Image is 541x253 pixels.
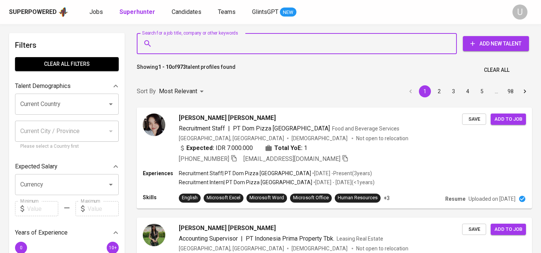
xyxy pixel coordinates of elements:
[356,135,408,142] p: Not open to relocation
[15,228,68,237] p: Years of Experience
[179,155,229,162] span: [PHONE_NUMBER]
[15,57,119,71] button: Clear All filters
[143,224,165,246] img: d124b8e09089566c0980f9d1359e6a91.jpeg
[106,99,116,109] button: Open
[491,114,526,125] button: Add to job
[179,245,284,252] div: [GEOGRAPHIC_DATA], [GEOGRAPHIC_DATA]
[172,8,203,17] a: Candidates
[177,64,186,70] b: 973
[179,144,253,153] div: IDR 7.000.000
[447,85,459,97] button: Go to page 3
[292,135,349,142] span: [DEMOGRAPHIC_DATA]
[243,155,340,162] span: [EMAIL_ADDRESS][DOMAIN_NAME]
[218,8,236,15] span: Teams
[218,8,237,17] a: Teams
[228,124,230,133] span: |
[89,8,104,17] a: Jobs
[505,85,517,97] button: Go to page 98
[476,85,488,97] button: Go to page 5
[172,8,201,15] span: Candidates
[119,8,155,15] b: Superhunter
[182,194,198,201] div: English
[490,88,502,95] div: …
[311,170,372,177] p: • [DATE] - Present ( 3 years )
[466,115,482,124] span: Save
[293,194,329,201] div: Microsoft Office
[337,236,383,242] span: Leasing Real Estate
[179,125,225,132] span: Recruitment Staff
[252,8,278,15] span: GlintsGPT
[249,194,284,201] div: Microsoft Word
[9,8,57,17] div: Superpowered
[241,234,243,243] span: |
[143,170,179,177] p: Experiences
[106,179,116,190] button: Open
[462,85,474,97] button: Go to page 4
[15,39,119,51] h6: Filters
[252,8,296,17] a: GlintsGPT NEW
[119,8,157,17] a: Superhunter
[179,235,238,242] span: Accounting Supervisor
[15,225,119,240] div: Years of Experience
[445,195,465,203] p: Resume
[384,194,390,202] p: +3
[484,65,509,75] span: Clear All
[20,143,113,150] p: Please select a Country first
[109,245,116,250] span: 10+
[463,36,529,51] button: Add New Talent
[338,194,378,201] div: Human Resources
[58,6,68,18] img: app logo
[179,170,311,177] p: Recruitment Staff | PT Dom Pizza [GEOGRAPHIC_DATA]
[15,159,119,174] div: Expected Salary
[179,224,276,233] span: [PERSON_NAME] [PERSON_NAME]
[462,114,486,125] button: Save
[233,125,330,132] span: PT Dom Pizza [GEOGRAPHIC_DATA]
[491,224,526,235] button: Add to job
[15,162,57,171] p: Expected Salary
[21,59,113,69] span: Clear All filters
[179,114,276,123] span: [PERSON_NAME] [PERSON_NAME]
[9,6,68,18] a: Superpoweredapp logo
[304,144,307,153] span: 1
[27,201,58,216] input: Value
[403,85,532,97] nav: pagination navigation
[462,224,486,235] button: Save
[158,64,172,70] b: 1 - 10
[15,79,119,94] div: Talent Demographics
[20,245,22,250] span: 0
[159,87,197,96] p: Most Relevant
[292,245,349,252] span: [DEMOGRAPHIC_DATA]
[246,235,334,242] span: PT Indonesia Prima Property Tbk.
[186,144,214,153] b: Expected:
[494,225,522,234] span: Add to job
[433,85,445,97] button: Go to page 2
[494,115,522,124] span: Add to job
[274,144,302,153] b: Total YoE:
[89,8,103,15] span: Jobs
[159,85,206,98] div: Most Relevant
[88,201,119,216] input: Value
[179,179,312,186] p: Recruitment Intern | PT Dom Pizza [GEOGRAPHIC_DATA]
[143,194,179,201] p: Skills
[519,85,531,97] button: Go to next page
[312,179,375,186] p: • [DATE] - [DATE] ( <1 years )
[332,126,399,132] span: Food and Beverage Services
[137,108,532,209] a: [PERSON_NAME] [PERSON_NAME]Recruitment Staff|PT Dom Pizza [GEOGRAPHIC_DATA]Food and Beverage Serv...
[356,245,408,252] p: Not open to relocation
[143,114,165,136] img: 564cf1ddd97d1d0a91d755b285542cef.jpg
[481,63,512,77] button: Clear All
[280,9,296,16] span: NEW
[419,85,431,97] button: page 1
[15,82,71,91] p: Talent Demographics
[137,63,236,77] p: Showing of talent profiles found
[466,225,482,234] span: Save
[469,39,523,48] span: Add New Talent
[137,87,156,96] p: Sort By
[512,5,527,20] div: U
[207,194,240,201] div: Microsoft Excel
[179,135,284,142] div: [GEOGRAPHIC_DATA], [GEOGRAPHIC_DATA]
[468,195,515,203] p: Uploaded on [DATE]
